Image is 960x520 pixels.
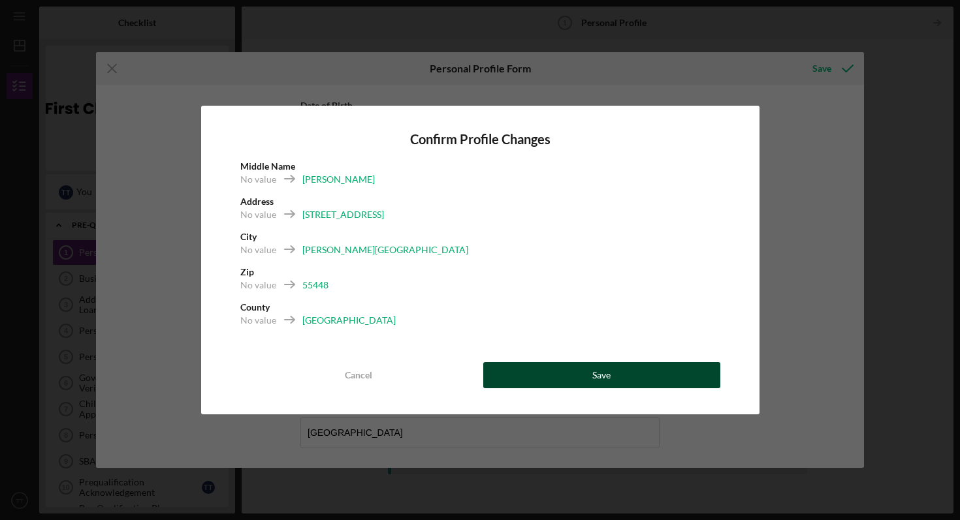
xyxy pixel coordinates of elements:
div: 55448 [302,279,328,292]
div: No value [240,173,276,186]
b: Middle Name [240,161,295,172]
b: City [240,231,257,242]
div: Save [592,362,611,388]
div: Cancel [345,362,372,388]
div: No value [240,279,276,292]
div: [GEOGRAPHIC_DATA] [302,314,396,327]
b: County [240,301,270,313]
div: No value [240,314,276,327]
b: Address [240,196,274,207]
button: Cancel [240,362,477,388]
div: [STREET_ADDRESS] [302,208,384,221]
h4: Confirm Profile Changes [240,132,720,147]
div: [PERSON_NAME] [302,173,375,186]
div: [PERSON_NAME][GEOGRAPHIC_DATA] [302,243,468,256]
b: Zip [240,266,254,277]
div: No value [240,208,276,221]
div: No value [240,243,276,256]
button: Save [483,362,720,388]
